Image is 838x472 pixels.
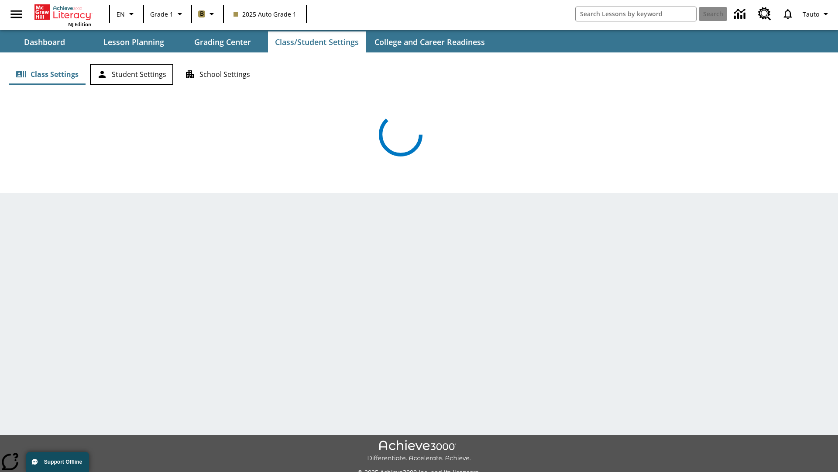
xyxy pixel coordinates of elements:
[117,10,125,19] span: EN
[1,31,88,52] button: Dashboard
[803,10,819,19] span: Tauto
[34,3,91,28] div: Home
[90,64,173,85] button: Student Settings
[234,10,296,19] span: 2025 Auto Grade 1
[367,440,471,462] img: Achieve3000 Differentiate Accelerate Achieve
[90,31,177,52] button: Lesson Planning
[179,31,266,52] button: Grading Center
[367,31,492,52] button: College and Career Readiness
[200,8,204,19] span: B
[178,64,257,85] button: School Settings
[150,10,173,19] span: Grade 1
[147,6,189,22] button: Grade: Grade 1, Select a grade
[776,3,799,25] a: Notifications
[34,3,91,21] a: Home
[9,64,86,85] button: Class Settings
[68,21,91,28] span: NJ Edition
[9,64,829,85] div: Class/Student Settings
[729,2,753,26] a: Data Center
[113,6,141,22] button: Language: EN, Select a language
[3,1,29,27] button: Open side menu
[195,6,220,22] button: Boost Class color is light brown. Change class color
[799,6,835,22] button: Profile/Settings
[44,459,82,465] span: Support Offline
[26,452,89,472] button: Support Offline
[576,7,696,21] input: search field
[753,2,776,26] a: Resource Center, Will open in new tab
[268,31,366,52] button: Class/Student Settings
